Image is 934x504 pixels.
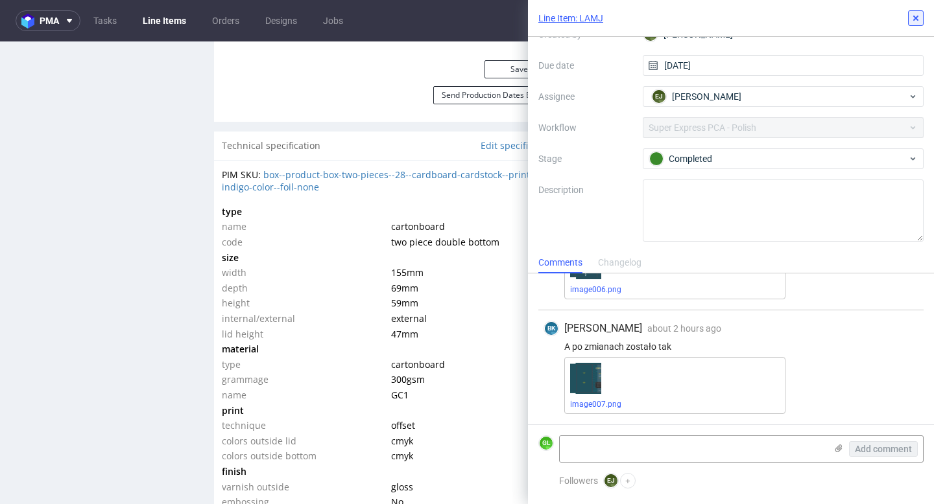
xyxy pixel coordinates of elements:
span: No [391,454,403,466]
td: technique [222,376,388,392]
a: Tasks [86,10,125,31]
td: name [222,178,388,193]
span: external [391,271,427,283]
div: Completed [608,215,650,225]
span: 59 mm [391,255,418,268]
span: [PERSON_NAME] [672,90,741,103]
img: logo [21,14,40,29]
td: size [222,209,388,224]
figcaption: EJ [900,220,913,233]
p: Comment to [607,104,681,122]
span: Tasks [584,160,608,173]
div: Comments [538,253,582,273]
figcaption: EJ [653,90,665,103]
td: height [222,254,388,269]
div: express issue [607,181,661,211]
div: Changelog [598,253,641,273]
div: Technical specification [214,90,562,119]
td: material [222,300,388,315]
label: Workflow [538,120,632,135]
span: GC1 [391,347,409,360]
span: offset [391,378,415,390]
label: Description [538,182,632,239]
figcaption: GL [540,437,553,450]
figcaption: BK [900,190,913,203]
td: type [222,163,388,178]
span: about 2 hours ago [647,323,721,334]
a: Designs [257,10,305,31]
label: Due date [538,58,632,73]
a: Jobs [315,10,351,31]
td: grammage [222,330,388,346]
span: cmyk [391,408,413,420]
td: print [222,361,388,377]
td: code [222,193,388,209]
td: embossing [222,453,388,468]
a: LAMJ [657,108,673,117]
a: Orders [204,10,247,31]
td: width [222,223,388,239]
span: cmyk [391,393,413,406]
input: Type to create new task [586,250,914,271]
button: Send Production Dates Email [433,45,555,63]
div: PIM SKU: [222,127,555,152]
a: View all [889,161,916,172]
figcaption: BK [545,322,558,335]
div: express pca [607,212,655,242]
div: Completed [649,152,907,166]
label: Assignee [538,89,632,104]
td: internal/external [222,269,388,285]
button: Send [881,104,916,122]
span: pma [40,16,59,25]
td: varnish outside [222,438,388,453]
span: 69 mm [391,240,418,253]
div: [DATE] [864,219,914,235]
span: 47 mm [391,286,418,299]
span: gloss [391,439,413,452]
div: A po zmianach zostało tak [544,341,918,352]
a: Line Item: LAMJ [538,12,603,25]
button: + [620,473,636,488]
span: 300 gsm [391,332,425,344]
td: finish [222,422,388,438]
a: Line Items [135,10,194,31]
a: box--product-box-two-pieces--28--cardboard-cardstock--print-indigo-color--foil-none [222,127,533,152]
td: name [222,346,388,361]
img: share_image_120x120.png [584,104,599,119]
span: two piece double bottom [391,194,499,207]
td: depth [222,239,388,255]
div: [DATE] [864,189,914,204]
figcaption: EJ [605,474,617,487]
button: Save [485,19,555,37]
td: colors outside bottom [222,407,388,422]
span: Followers [559,475,598,486]
a: Edit specification [481,98,555,111]
button: pma [16,10,80,31]
td: type [222,315,388,331]
label: Stage [538,151,632,166]
span: [PERSON_NAME] [564,321,642,336]
a: image006.png [570,285,621,294]
a: image007.png [570,400,621,409]
div: Completed [608,185,650,195]
span: cartonboard [391,317,445,329]
span: cartonboard [391,179,445,191]
span: 155 mm [391,225,424,237]
td: colors outside lid [222,392,388,407]
img: image007.png [570,363,601,394]
td: lid height [222,285,388,301]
